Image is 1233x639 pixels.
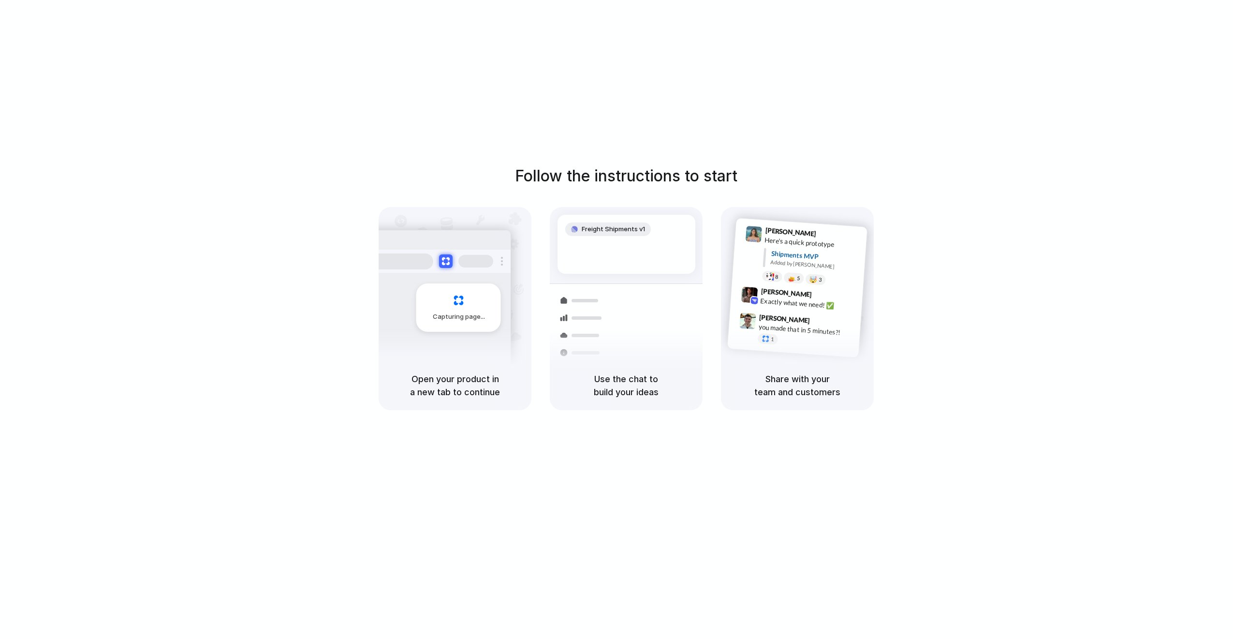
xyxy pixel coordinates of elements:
span: 9:47 AM [813,317,833,328]
div: Shipments MVP [771,249,860,265]
h5: Share with your team and customers [733,372,862,399]
span: [PERSON_NAME] [765,225,816,239]
span: Freight Shipments v1 [582,224,645,234]
div: Added by [PERSON_NAME] [770,258,859,272]
h5: Use the chat to build your ideas [561,372,691,399]
div: Here's a quick prototype [764,235,861,252]
span: 9:42 AM [815,291,835,302]
span: 5 [797,276,800,281]
span: [PERSON_NAME] [759,312,810,326]
h5: Open your product in a new tab to continue [390,372,520,399]
h1: Follow the instructions to start [515,164,737,188]
span: Capturing page [433,312,486,322]
span: 3 [819,277,822,282]
div: Exactly what we need! ✅ [760,296,857,312]
div: 🤯 [809,276,818,283]
span: 9:41 AM [819,230,839,241]
span: 1 [771,337,774,342]
span: [PERSON_NAME] [761,286,812,300]
span: 8 [775,274,778,280]
div: you made that in 5 minutes?! [758,322,855,339]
